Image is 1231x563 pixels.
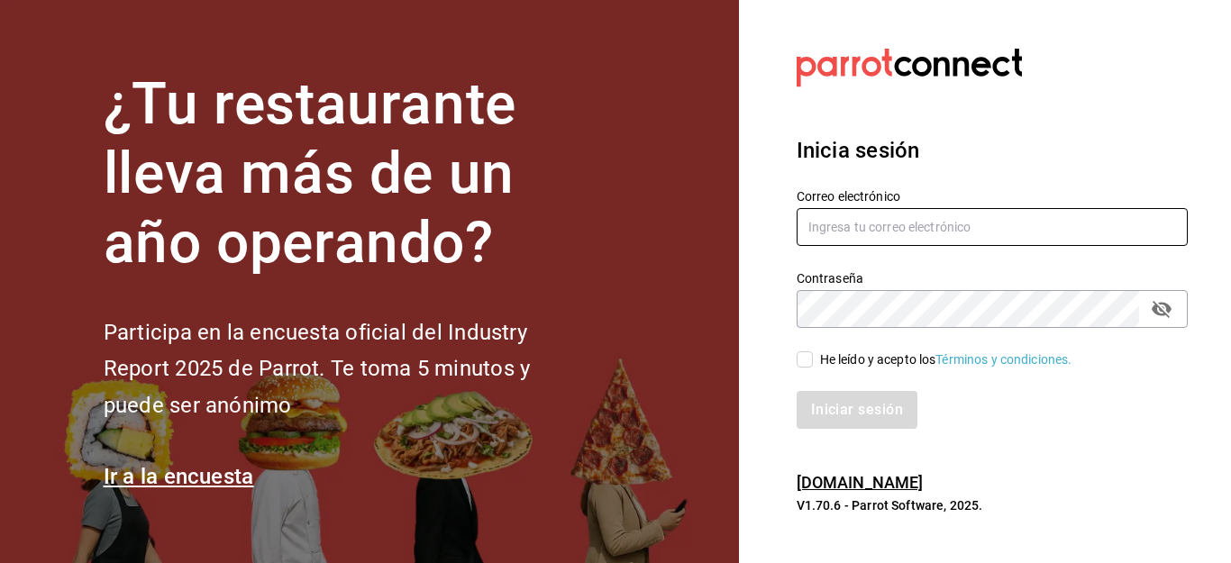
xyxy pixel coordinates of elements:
a: [DOMAIN_NAME] [797,473,924,492]
label: Contraseña [797,272,1188,285]
h1: ¿Tu restaurante lleva más de un año operando? [104,70,590,277]
p: V1.70.6 - Parrot Software, 2025. [797,496,1188,514]
label: Correo electrónico [797,190,1188,203]
h3: Inicia sesión [797,134,1188,167]
div: He leído y acepto los [820,350,1072,369]
h2: Participa en la encuesta oficial del Industry Report 2025 de Parrot. Te toma 5 minutos y puede se... [104,314,590,424]
a: Ir a la encuesta [104,464,254,489]
a: Términos y condiciones. [935,352,1071,367]
input: Ingresa tu correo electrónico [797,208,1188,246]
button: passwordField [1146,294,1177,324]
